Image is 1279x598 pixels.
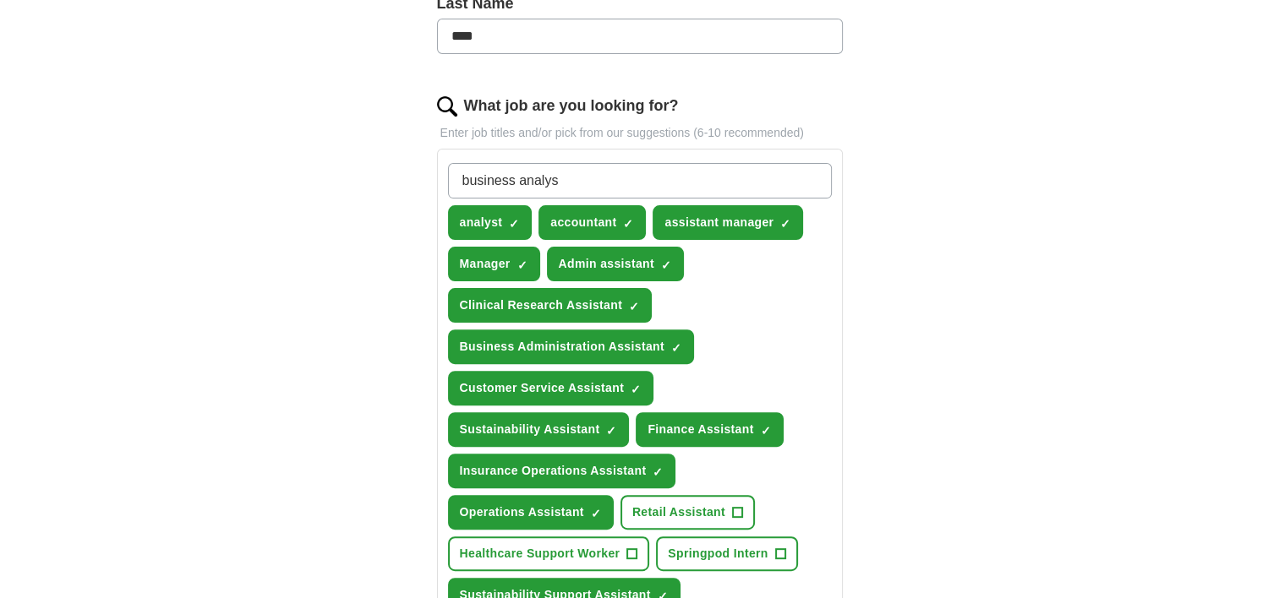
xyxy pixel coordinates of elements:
span: Springpod Intern [668,545,768,563]
button: Operations Assistant✓ [448,495,614,530]
button: accountant✓ [538,205,646,240]
button: Healthcare Support Worker [448,536,650,571]
span: assistant manager [664,214,773,231]
span: Customer Service Assistant [460,379,625,397]
span: ✓ [631,383,641,396]
span: Manager [460,255,511,273]
span: Finance Assistant [648,421,753,438]
span: ✓ [517,258,527,272]
span: ✓ [591,507,601,520]
span: Operations Assistant [460,503,584,521]
span: Business Administration Assistant [460,338,664,356]
span: ✓ [606,424,616,438]
button: analyst✓ [448,205,533,240]
button: Sustainability Assistant✓ [448,412,630,447]
button: Business Administration Assistant✓ [448,329,694,364]
button: assistant manager✓ [653,205,803,240]
img: search.png [437,96,457,117]
span: ✓ [761,424,771,438]
button: Retail Assistant [620,495,755,530]
span: Insurance Operations Assistant [460,462,647,480]
span: Clinical Research Assistant [460,296,623,314]
span: Retail Assistant [632,503,725,521]
span: analyst [460,214,503,231]
span: ✓ [509,217,519,231]
span: ✓ [671,341,681,355]
button: Customer Service Assistant✓ [448,371,654,405]
span: ✓ [629,300,639,313]
span: ✓ [780,217,790,231]
span: ✓ [623,217,633,231]
input: Type a job title and press enter [448,163,832,198]
span: Admin assistant [559,255,654,273]
button: Clinical Research Assistant✓ [448,288,653,323]
span: ✓ [653,465,663,479]
button: Manager✓ [448,247,540,281]
span: accountant [550,214,616,231]
button: Springpod Intern [656,536,797,571]
button: Admin assistant✓ [547,247,684,281]
span: Healthcare Support Worker [460,545,620,563]
button: Finance Assistant✓ [636,412,783,447]
span: ✓ [661,258,671,272]
span: Sustainability Assistant [460,421,600,438]
button: Insurance Operations Assistant✓ [448,454,676,488]
label: What job are you looking for? [464,95,679,117]
p: Enter job titles and/or pick from our suggestions (6-10 recommended) [437,124,843,142]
